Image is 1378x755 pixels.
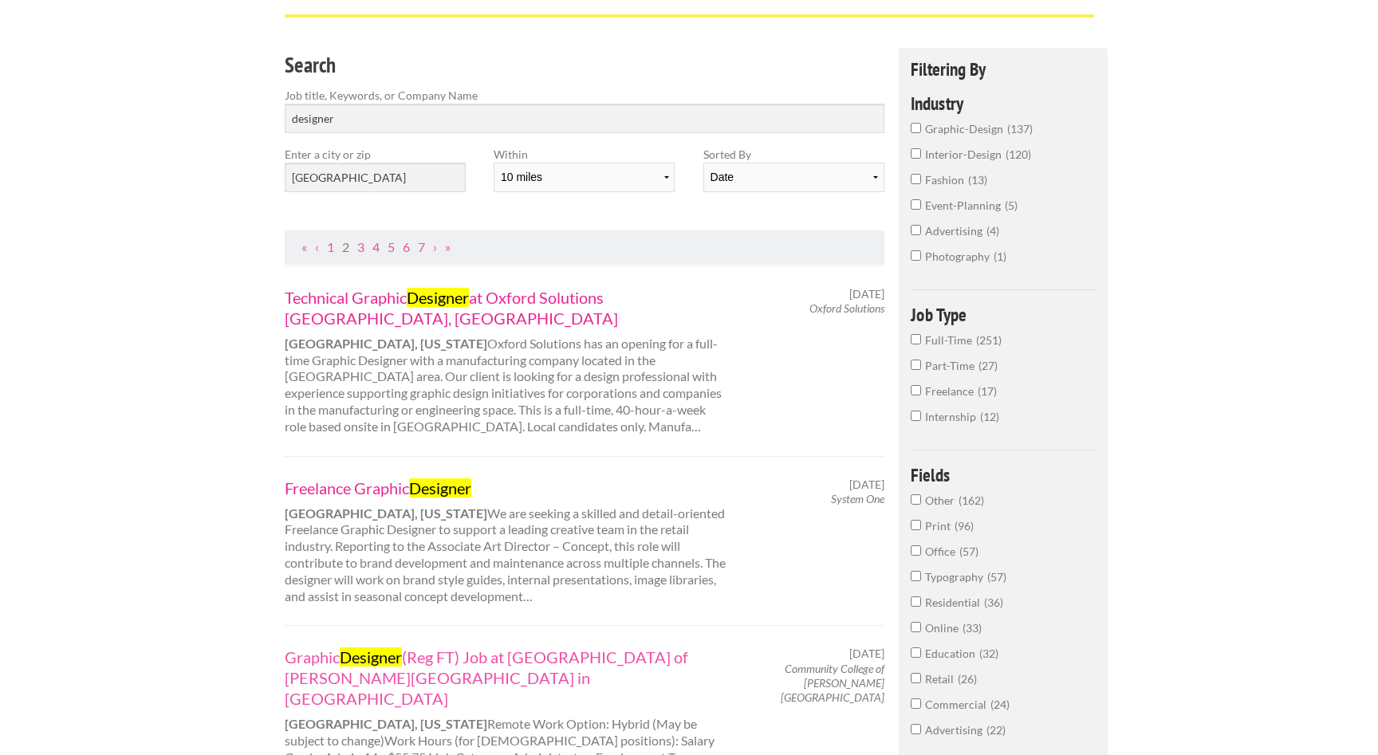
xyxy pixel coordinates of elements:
span: Retail [925,672,958,686]
span: 22 [986,723,1006,737]
em: System One [831,492,884,505]
select: Sort results by [703,163,884,192]
a: Page 6 [403,239,410,254]
em: Community College of [PERSON_NAME][GEOGRAPHIC_DATA] [781,662,884,704]
input: fashion13 [911,174,921,184]
input: Print96 [911,520,921,530]
input: graphic-design137 [911,123,921,133]
input: Online33 [911,622,921,632]
a: Page 1 [327,239,334,254]
span: interior-design [925,147,1006,161]
label: Job title, Keywords, or Company Name [285,87,885,104]
span: 26 [958,672,977,686]
span: [DATE] [849,647,884,661]
label: Enter a city or zip [285,146,466,163]
input: advertising4 [911,225,921,235]
input: Commercial24 [911,698,921,709]
a: Next Page [433,239,437,254]
span: photography [925,250,994,263]
a: Page 7 [418,239,425,254]
span: [DATE] [849,478,884,492]
input: Search [285,104,885,133]
span: Freelance [925,384,978,398]
span: 27 [978,359,998,372]
span: 57 [987,570,1006,584]
span: Education [925,647,979,660]
span: Part-Time [925,359,978,372]
span: 32 [979,647,998,660]
a: Page 2 [342,239,349,254]
input: Full-Time251 [911,334,921,344]
span: Advertising [925,723,986,737]
a: Freelance GraphicDesigner [285,478,728,498]
strong: [GEOGRAPHIC_DATA], [US_STATE] [285,505,487,521]
span: event-planning [925,199,1005,212]
span: Full-Time [925,333,976,347]
a: First Page [301,239,307,254]
input: Office57 [911,545,921,556]
a: Previous Page [315,239,319,254]
a: Last Page, Page 28 [445,239,451,254]
input: photography1 [911,250,921,261]
strong: [GEOGRAPHIC_DATA], [US_STATE] [285,336,487,351]
span: 120 [1006,147,1031,161]
span: Online [925,621,963,635]
h3: Search [285,50,885,81]
input: Freelance17 [911,385,921,395]
span: Other [925,494,959,507]
a: GraphicDesigner(Reg FT) Job at [GEOGRAPHIC_DATA] of [PERSON_NAME][GEOGRAPHIC_DATA] in [GEOGRAPHIC... [285,647,728,709]
input: event-planning5 [911,199,921,210]
input: Education32 [911,647,921,658]
span: Commercial [925,698,990,711]
h4: Filtering By [911,60,1096,78]
span: 24 [990,698,1010,711]
span: [DATE] [849,287,884,301]
label: Sorted By [703,146,884,163]
input: Other162 [911,494,921,505]
mark: Designer [340,647,402,667]
h4: Job Type [911,305,1096,324]
a: Technical GraphicDesignerat Oxford Solutions [GEOGRAPHIC_DATA], [GEOGRAPHIC_DATA] [285,287,728,328]
a: Page 4 [372,239,380,254]
span: 1 [994,250,1006,263]
span: Internship [925,410,980,423]
input: Typography57 [911,571,921,581]
input: interior-design120 [911,148,921,159]
span: 137 [1007,122,1033,136]
input: Residential36 [911,596,921,607]
span: 162 [959,494,984,507]
span: Residential [925,596,984,609]
span: 36 [984,596,1003,609]
input: Internship12 [911,411,921,421]
h4: Fields [911,466,1096,484]
em: Oxford Solutions [809,301,884,315]
span: fashion [925,173,968,187]
span: 12 [980,410,999,423]
input: Retail26 [911,673,921,683]
span: 33 [963,621,982,635]
div: Oxford Solutions has an opening for a full-time Graphic Designer with a manufacturing company loc... [270,287,742,435]
a: Page 3 [357,239,364,254]
span: graphic-design [925,122,1007,136]
span: 96 [955,519,974,533]
span: 5 [1005,199,1018,212]
mark: Designer [407,288,469,307]
span: advertising [925,224,986,238]
h4: Industry [911,94,1096,112]
span: Office [925,545,959,558]
div: We are seeking a skilled and detail-oriented Freelance Graphic Designer to support a leading crea... [270,478,742,605]
span: Typography [925,570,987,584]
a: Page 5 [388,239,395,254]
span: 251 [976,333,1002,347]
span: 13 [968,173,987,187]
span: 17 [978,384,997,398]
input: Part-Time27 [911,360,921,370]
label: Within [494,146,675,163]
strong: [GEOGRAPHIC_DATA], [US_STATE] [285,716,487,731]
input: Advertising22 [911,724,921,734]
span: 4 [986,224,999,238]
mark: Designer [409,478,471,497]
span: Print [925,519,955,533]
span: 57 [959,545,978,558]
